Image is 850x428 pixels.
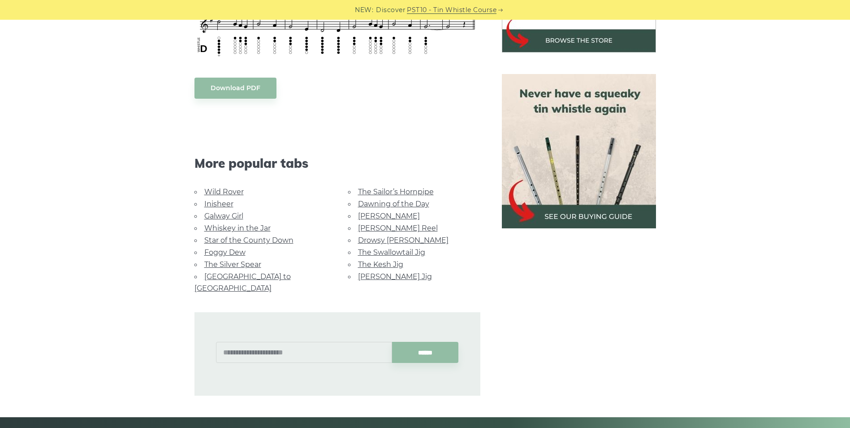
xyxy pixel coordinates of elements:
[204,248,246,257] a: Foggy Dew
[358,248,425,257] a: The Swallowtail Jig
[204,224,271,232] a: Whiskey in the Jar
[358,200,429,208] a: Dawning of the Day
[502,74,656,228] img: tin whistle buying guide
[358,224,438,232] a: [PERSON_NAME] Reel
[358,236,449,245] a: Drowsy [PERSON_NAME]
[194,272,291,293] a: [GEOGRAPHIC_DATA] to [GEOGRAPHIC_DATA]
[204,260,261,269] a: The Silver Spear
[204,188,244,196] a: Wild Rover
[358,188,434,196] a: The Sailor’s Hornpipe
[376,5,406,15] span: Discover
[355,5,373,15] span: NEW:
[358,212,420,220] a: [PERSON_NAME]
[204,212,243,220] a: Galway Girl
[194,78,276,99] a: Download PDF
[358,260,403,269] a: The Kesh Jig
[204,236,293,245] a: Star of the County Down
[204,200,233,208] a: Inisheer
[407,5,496,15] a: PST10 - Tin Whistle Course
[194,156,480,171] span: More popular tabs
[358,272,432,281] a: [PERSON_NAME] Jig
